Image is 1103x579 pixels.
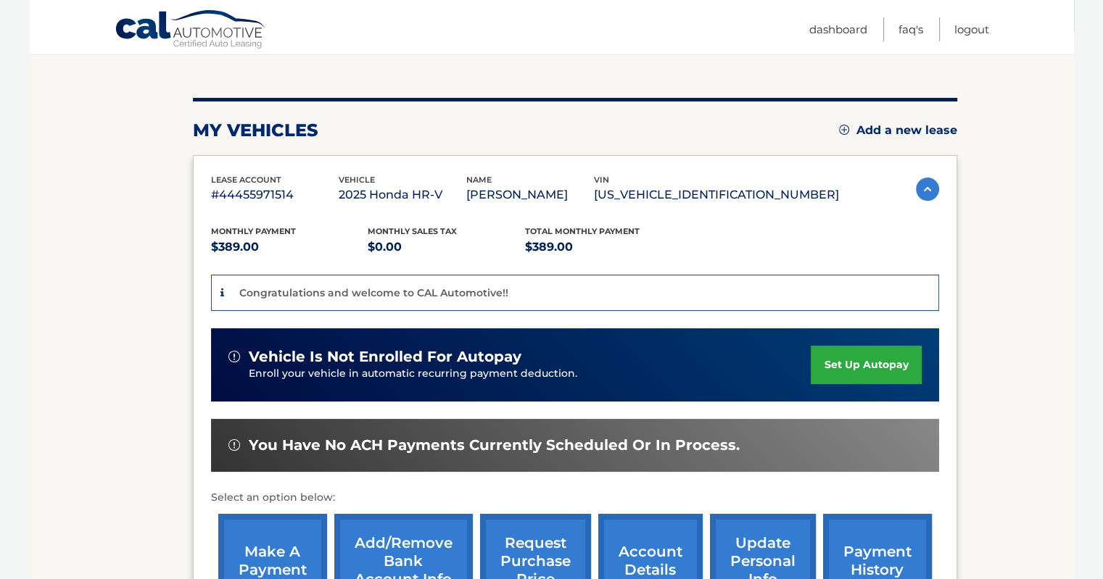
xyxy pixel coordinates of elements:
[211,489,939,507] p: Select an option below:
[954,17,989,41] a: Logout
[811,346,921,384] a: set up autopay
[115,9,267,51] a: Cal Automotive
[466,185,594,205] p: [PERSON_NAME]
[211,185,339,205] p: #44455971514
[594,175,609,185] span: vin
[339,185,466,205] p: 2025 Honda HR-V
[368,226,457,236] span: Monthly sales Tax
[211,175,281,185] span: lease account
[466,175,492,185] span: name
[525,237,682,257] p: $389.00
[916,178,939,201] img: accordion-active.svg
[211,237,368,257] p: $389.00
[249,436,740,454] span: You have no ACH payments currently scheduled or in process.
[193,120,318,141] h2: my vehicles
[809,17,867,41] a: Dashboard
[594,185,839,205] p: [US_VEHICLE_IDENTIFICATION_NUMBER]
[239,286,508,299] p: Congratulations and welcome to CAL Automotive!!
[228,351,240,362] img: alert-white.svg
[525,226,640,236] span: Total Monthly Payment
[228,439,240,451] img: alert-white.svg
[839,125,849,135] img: add.svg
[339,175,375,185] span: vehicle
[898,17,923,41] a: FAQ's
[211,226,296,236] span: Monthly Payment
[839,123,957,138] a: Add a new lease
[249,366,811,382] p: Enroll your vehicle in automatic recurring payment deduction.
[249,348,521,366] span: vehicle is not enrolled for autopay
[368,237,525,257] p: $0.00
